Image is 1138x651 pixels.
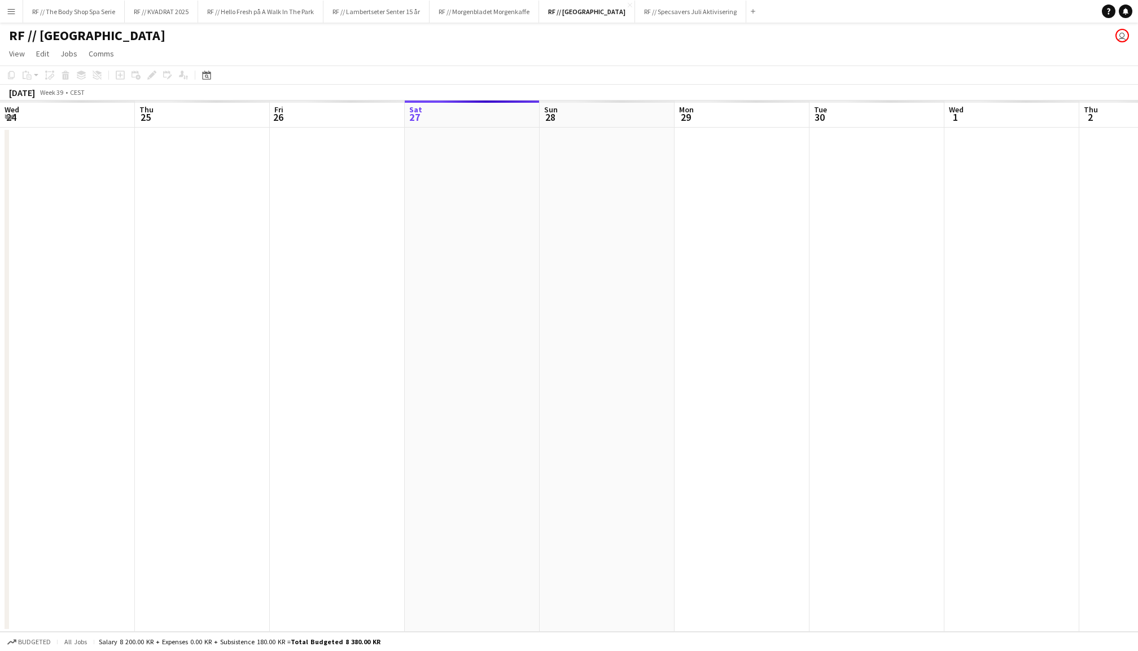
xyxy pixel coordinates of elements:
span: Sun [544,104,558,115]
span: Sat [409,104,422,115]
span: 1 [947,111,964,124]
h1: RF // [GEOGRAPHIC_DATA] [9,27,165,44]
button: RF // The Body Shop Spa Serie [23,1,125,23]
button: RF // KVADRAT 2025 [125,1,198,23]
span: Fri [274,104,283,115]
span: 28 [542,111,558,124]
button: RF // Lambertseter Senter 15 år [323,1,430,23]
span: Jobs [60,49,77,59]
span: View [9,49,25,59]
span: Wed [5,104,19,115]
span: Comms [89,49,114,59]
button: RF // Hello Fresh på A Walk In The Park [198,1,323,23]
button: RF // Morgenbladet Morgenkaffe [430,1,539,23]
a: Edit [32,46,54,61]
span: Thu [1084,104,1098,115]
button: RF // Specsavers Juli Aktivisering [635,1,746,23]
span: All jobs [62,637,89,646]
div: [DATE] [9,87,35,98]
a: Comms [84,46,119,61]
span: Budgeted [18,638,51,646]
span: Total Budgeted 8 380.00 KR [291,637,380,646]
span: 2 [1082,111,1098,124]
div: CEST [70,88,85,97]
span: Wed [949,104,964,115]
a: View [5,46,29,61]
span: Thu [139,104,154,115]
span: 29 [677,111,694,124]
span: 30 [812,111,827,124]
span: Week 39 [37,88,65,97]
span: Edit [36,49,49,59]
app-user-avatar: Marit Holvik [1115,29,1129,42]
span: Mon [679,104,694,115]
button: RF // [GEOGRAPHIC_DATA] [539,1,635,23]
button: Budgeted [6,636,52,648]
div: Salary 8 200.00 KR + Expenses 0.00 KR + Subsistence 180.00 KR = [99,637,380,646]
span: 26 [273,111,283,124]
span: 27 [408,111,422,124]
span: 24 [3,111,19,124]
a: Jobs [56,46,82,61]
span: Tue [814,104,827,115]
span: 25 [138,111,154,124]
